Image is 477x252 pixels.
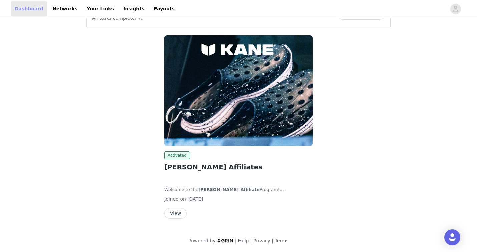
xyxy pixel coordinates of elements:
span: | [250,238,252,243]
a: Networks [48,1,81,16]
a: Terms [275,238,288,243]
a: Privacy [253,238,270,243]
a: Insights [119,1,148,16]
span: [DATE] [187,196,203,202]
a: Dashboard [11,1,47,16]
img: KANE Footwear [164,35,313,146]
span: Joined on [164,196,186,202]
strong: [PERSON_NAME] Affiliate [198,187,260,192]
span: | [235,238,237,243]
p: Welcome to the Program! [164,186,313,193]
span: Powered by [188,238,215,243]
a: Your Links [83,1,118,16]
img: logo [217,238,234,243]
span: Activated [164,151,190,159]
h2: [PERSON_NAME] Affiliates [164,162,313,172]
a: View [164,211,187,216]
div: Open Intercom Messenger [444,229,460,245]
span: | [272,238,273,243]
a: Help [238,238,249,243]
button: View [164,208,187,219]
a: Payouts [150,1,179,16]
div: avatar [452,4,459,14]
